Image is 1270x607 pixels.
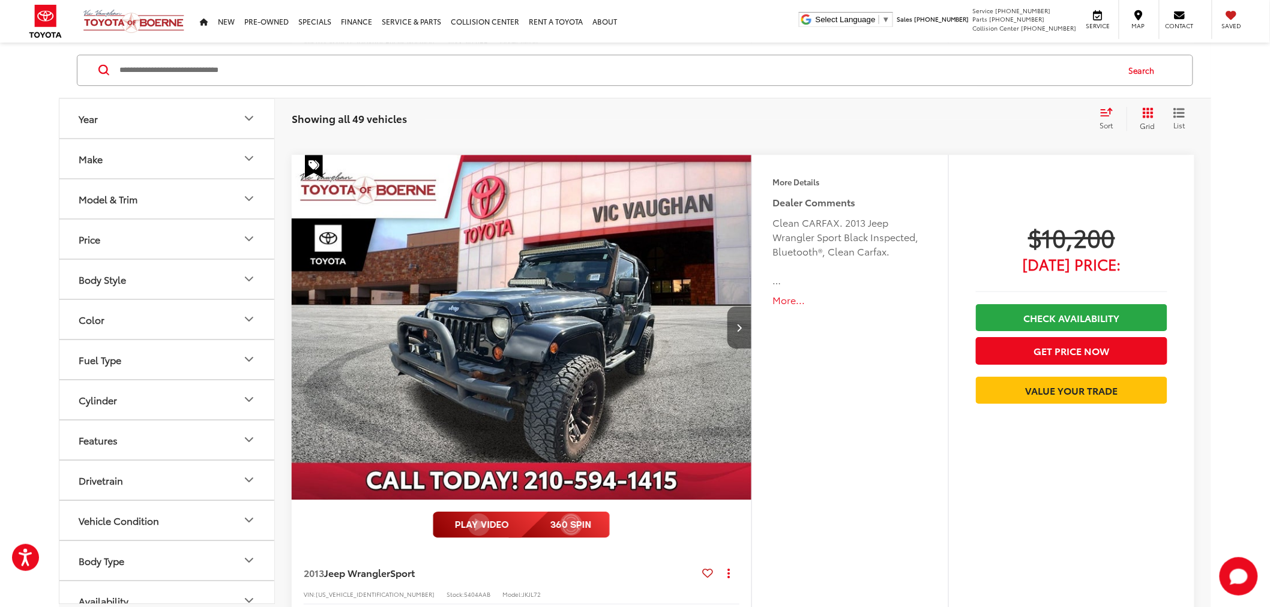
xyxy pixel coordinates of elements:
[292,111,407,125] span: Showing all 49 vehicles
[291,155,753,500] div: 2013 Jeep Wrangler Sport 0
[79,193,137,205] div: Model & Trim
[242,513,256,528] div: Vehicle Condition
[59,139,275,178] button: MakeMake
[996,6,1051,15] span: [PHONE_NUMBER]
[242,554,256,568] div: Body Type
[727,306,751,348] button: Next image
[79,274,126,285] div: Body Style
[59,461,275,500] button: DrivetrainDrivetrain
[242,433,256,447] div: Features
[976,222,1167,252] span: $10,200
[773,293,927,307] button: More...
[973,14,988,23] span: Parts
[390,566,415,579] span: Sport
[1166,22,1194,30] span: Contact
[976,377,1167,404] a: Value Your Trade
[242,312,256,327] div: Color
[79,555,124,566] div: Body Type
[59,340,275,379] button: Fuel TypeFuel Type
[816,15,890,24] a: Select Language​
[242,112,256,126] div: Year
[79,595,128,606] div: Availability
[59,420,275,459] button: FeaturesFeatures
[79,233,100,245] div: Price
[59,260,275,299] button: Body StyleBody Style
[79,314,104,325] div: Color
[324,566,390,579] span: Jeep Wrangler
[79,153,103,164] div: Make
[976,337,1167,364] button: Get Price Now
[242,272,256,287] div: Body Style
[914,14,969,23] span: [PHONE_NUMBER]
[447,590,464,599] span: Stock:
[79,113,98,124] div: Year
[522,590,541,599] span: JKJL72
[59,220,275,259] button: PricePrice
[976,258,1167,270] span: [DATE] Price:
[773,215,927,287] div: Clean CARFAX. 2013 Jeep Wrangler Sport Black Inspected, Bluetooth®, Clean Carfax. Awards: * 2013 ...
[1140,121,1155,131] span: Grid
[1127,107,1164,131] button: Grid View
[59,541,275,580] button: Body TypeBody Type
[727,568,730,578] span: dropdown dots
[79,515,159,526] div: Vehicle Condition
[305,155,323,178] span: Special
[79,434,118,446] div: Features
[304,566,698,579] a: 2013Jeep WranglerSport
[59,179,275,218] button: Model & TrimModel & Trim
[1100,120,1113,130] span: Sort
[1164,107,1194,131] button: List View
[79,394,117,405] div: Cylinder
[291,155,753,500] a: 2013 Jeep Wrangler Sport2013 Jeep Wrangler Sport2013 Jeep Wrangler Sport2013 Jeep Wrangler Sport
[990,14,1045,23] span: [PHONE_NUMBER]
[79,354,121,365] div: Fuel Type
[79,474,123,486] div: Drivetrain
[1220,557,1258,596] svg: Start Chat
[502,590,522,599] span: Model:
[1220,557,1258,596] button: Toggle Chat Window
[1022,23,1077,32] span: [PHONE_NUMBER]
[1094,107,1127,131] button: Select sort value
[973,6,994,15] span: Service
[59,300,275,339] button: ColorColor
[1118,55,1172,85] button: Search
[242,192,256,206] div: Model & Trim
[976,304,1167,331] a: Check Availability
[882,15,890,24] span: ▼
[973,23,1020,32] span: Collision Center
[304,566,324,579] span: 2013
[59,501,275,540] button: Vehicle ConditionVehicle Condition
[242,353,256,367] div: Fuel Type
[59,99,275,138] button: YearYear
[773,178,927,186] h4: More Details
[242,393,256,407] div: Cylinder
[433,512,610,538] img: full motion video
[1085,22,1112,30] span: Service
[718,562,739,583] button: Actions
[316,590,435,599] span: [US_VEHICLE_IDENTIFICATION_NUMBER]
[118,56,1118,85] input: Search by Make, Model, or Keyword
[773,195,927,209] h5: Dealer Comments
[816,15,876,24] span: Select Language
[1218,22,1245,30] span: Saved
[242,152,256,166] div: Make
[1173,120,1185,130] span: List
[59,380,275,419] button: CylinderCylinder
[242,232,256,247] div: Price
[897,14,912,23] span: Sales
[242,473,256,488] div: Drivetrain
[304,590,316,599] span: VIN:
[1125,22,1152,30] span: Map
[83,9,185,34] img: Vic Vaughan Toyota of Boerne
[464,590,490,599] span: 5404AAB
[291,155,753,501] img: 2013 Jeep Wrangler Sport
